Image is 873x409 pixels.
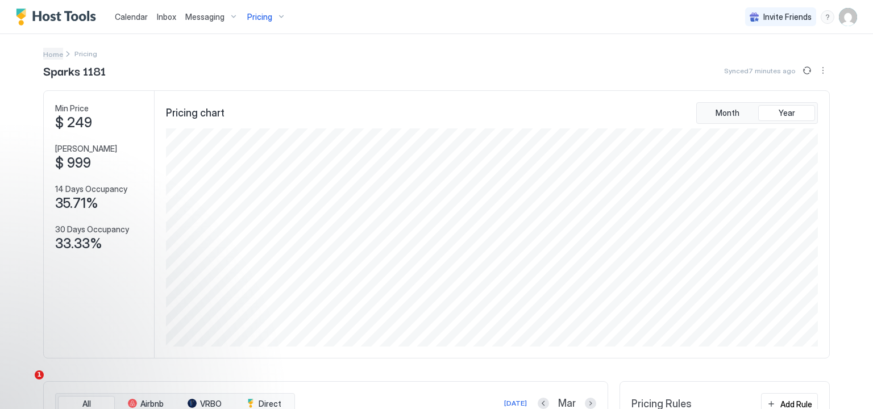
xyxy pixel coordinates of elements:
[11,370,39,398] iframe: Intercom live chat
[55,114,92,131] span: $ 249
[779,108,795,118] span: Year
[55,103,89,114] span: Min Price
[839,8,857,26] div: User profile
[55,224,129,235] span: 30 Days Occupancy
[200,399,222,409] span: VRBO
[259,399,281,409] span: Direct
[538,398,549,409] button: Previous month
[816,64,830,77] button: More options
[74,49,97,58] span: Breadcrumb
[55,155,91,172] span: $ 999
[157,12,176,22] span: Inbox
[55,184,127,194] span: 14 Days Occupancy
[800,64,814,77] button: Sync prices
[115,11,148,23] a: Calendar
[43,48,63,60] a: Home
[504,398,527,408] div: [DATE]
[43,62,106,79] span: Sparks 1181
[585,398,596,409] button: Next month
[55,144,117,154] span: [PERSON_NAME]
[247,12,272,22] span: Pricing
[115,12,148,22] span: Calendar
[16,9,101,26] a: Host Tools Logo
[43,50,63,59] span: Home
[724,66,796,75] span: Synced 7 minutes ago
[9,299,236,378] iframe: Intercom notifications message
[166,107,225,120] span: Pricing chart
[716,108,739,118] span: Month
[157,11,176,23] a: Inbox
[43,48,63,60] div: Breadcrumb
[763,12,812,22] span: Invite Friends
[816,64,830,77] div: menu
[699,105,756,121] button: Month
[185,12,225,22] span: Messaging
[758,105,815,121] button: Year
[696,102,818,124] div: tab-group
[821,10,834,24] div: menu
[55,235,102,252] span: 33.33%
[55,195,98,212] span: 35.71%
[82,399,91,409] span: All
[140,399,164,409] span: Airbnb
[35,370,44,379] span: 1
